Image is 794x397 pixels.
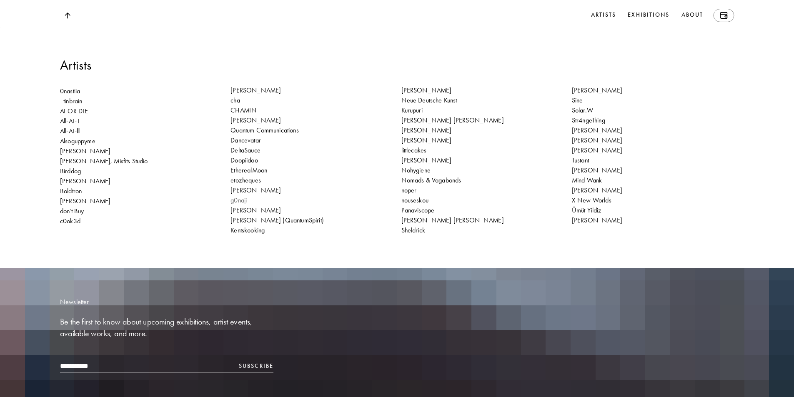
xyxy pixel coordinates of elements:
p: Panaviscope [401,206,435,215]
p: X New Worlds [572,196,611,205]
p: AI OR DIE [60,107,88,116]
p: [PERSON_NAME] [401,136,452,145]
p: Sheldrick [401,226,425,235]
p: [PERSON_NAME] [572,136,622,145]
a: Exhibitions [626,9,671,22]
p: littlecakes [401,146,427,155]
p: [PERSON_NAME] [230,186,281,195]
p: [PERSON_NAME] [60,177,110,186]
a: About [680,9,705,22]
p: [PERSON_NAME] [230,206,281,215]
p: [PERSON_NAME] [401,156,452,165]
p: Sine [572,96,583,105]
p: Tustont [572,156,589,165]
p: _tinbrain_ [60,97,86,106]
p: nouseskou [401,196,428,205]
p: g0naji [230,196,247,205]
p: etozheques [230,176,261,185]
p: Newsletter [60,297,387,307]
p: [PERSON_NAME] [572,216,622,225]
p: Doopiidoo [230,156,258,165]
p: [PERSON_NAME] [572,146,622,155]
p: [PERSON_NAME] [PERSON_NAME] [401,116,504,125]
img: Top [64,12,70,19]
p: Mind Wank [572,176,602,185]
p: All-AI-1 [60,117,80,126]
p: 0nastiia [60,87,80,96]
p: Dancevatar [230,136,261,145]
h2: Artists [60,57,734,73]
p: Nomads & Vagabonds [401,176,461,185]
h4: Be the first to know about upcoming exhibitions, artist events, available works, and more. [60,316,273,339]
p: [PERSON_NAME] [230,86,281,95]
p: [PERSON_NAME] [572,186,622,195]
p: Str4ngeThing [572,116,605,125]
p: [PERSON_NAME] [572,86,622,95]
p: noper [401,186,417,195]
p: CHAMIN [230,106,257,115]
p: [PERSON_NAME] [401,86,452,95]
p: Neue Deutsche Kunst [401,96,457,105]
button: Subscribe [239,362,273,371]
p: [PERSON_NAME] [572,166,622,175]
p: cha [230,96,240,105]
p: [PERSON_NAME] (QuantumSpirit) [230,216,324,225]
p: All-AI-Ⅱ [60,127,80,136]
p: [PERSON_NAME] [PERSON_NAME] [401,216,504,225]
p: [PERSON_NAME] [60,197,110,206]
p: Kurupuri [401,106,423,115]
p: [PERSON_NAME] [401,126,452,135]
p: Boldtron [60,187,82,196]
p: Solar.W [572,106,593,115]
p: [PERSON_NAME], Misfits Studio [60,157,148,166]
img: Wallet icon [720,12,727,19]
p: Birddog [60,167,81,176]
p: Nohygiene [401,166,431,175]
p: Alsoguppyme [60,137,95,146]
p: Kentskooking [230,226,265,235]
p: [PERSON_NAME] [60,147,110,156]
p: [PERSON_NAME] [230,116,281,125]
p: Ümüt Yildiz [572,206,602,215]
p: Quantum Communications [230,126,299,135]
a: Artists [589,9,618,22]
p: EtherealMoon [230,166,267,175]
p: [PERSON_NAME] [572,126,622,135]
p: don't Buy [60,207,84,216]
p: c0ok3d [60,217,80,226]
p: DeltaSauce [230,146,260,155]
